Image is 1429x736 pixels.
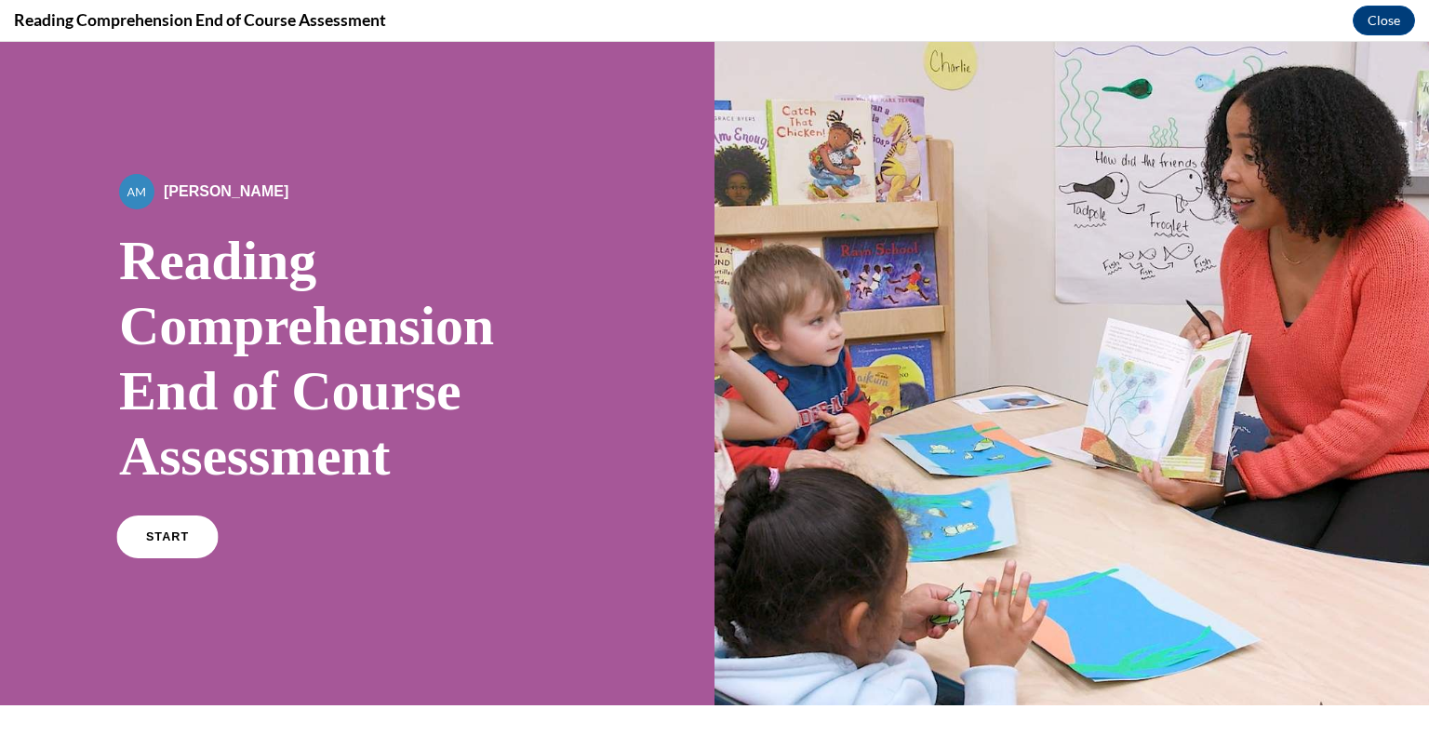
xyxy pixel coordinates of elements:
button: Close [1353,6,1415,35]
a: START [116,474,218,516]
span: START [146,488,189,502]
h1: Reading Comprehension End of Course Assessment [119,186,595,447]
span: [PERSON_NAME] [164,141,288,157]
h4: Reading Comprehension End of Course Assessment [14,8,386,32]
